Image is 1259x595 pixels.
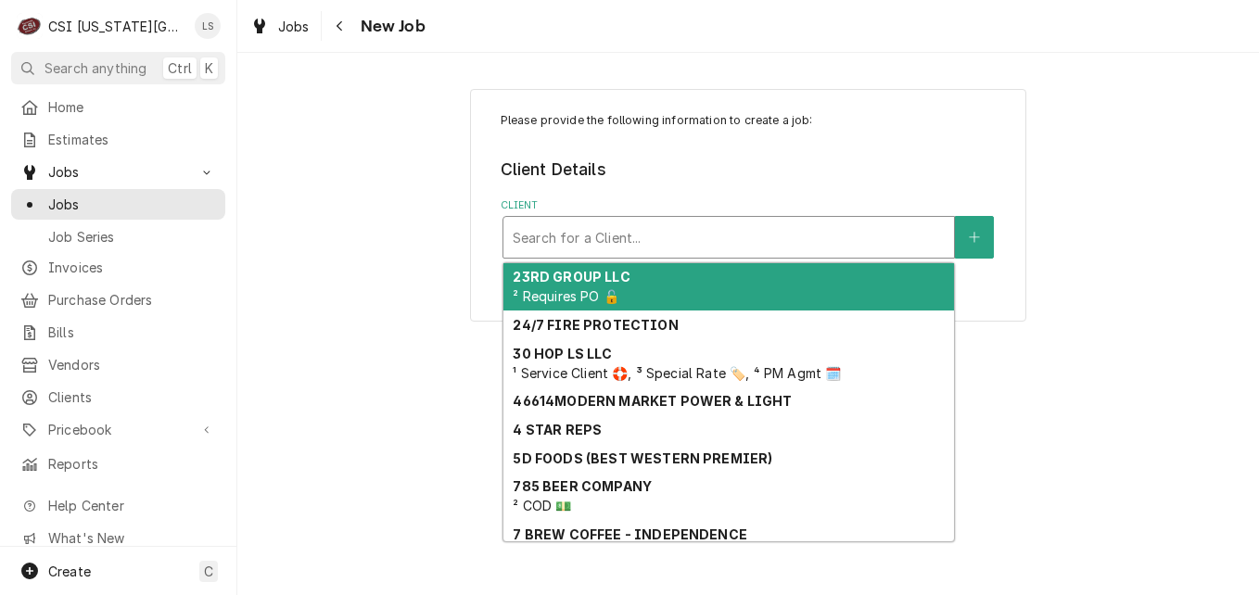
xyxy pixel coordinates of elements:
a: Job Series [11,222,225,252]
a: Go to Jobs [11,157,225,187]
span: Jobs [48,195,216,214]
a: Reports [11,449,225,479]
div: C [17,13,43,39]
span: Jobs [48,162,188,182]
span: ² COD 💵 [513,498,571,513]
div: LS [195,13,221,39]
div: CSI Kansas City's Avatar [17,13,43,39]
a: Purchase Orders [11,285,225,315]
span: Invoices [48,258,216,277]
a: Invoices [11,252,225,283]
span: ¹ Service Client 🛟, ³ Special Rate 🏷️, ⁴ PM Agmt 🗓️ [513,365,841,381]
span: Search anything [45,58,146,78]
strong: 24/7 FIRE PROTECTION [513,317,678,333]
button: Create New Client [955,216,994,259]
label: Client [501,198,997,213]
button: Search anythingCtrlK [11,52,225,84]
a: Jobs [243,11,317,42]
span: What's New [48,528,214,548]
a: Go to What's New [11,523,225,553]
span: ² Requires PO 🔓 [513,288,618,304]
span: K [205,58,213,78]
a: Home [11,92,225,122]
a: Vendors [11,349,225,380]
span: Purchase Orders [48,290,216,310]
a: Estimates [11,124,225,155]
strong: 5D FOODS (BEST WESTERN PREMIER) [513,450,772,466]
a: Go to Help Center [11,490,225,521]
legend: Client Details [501,158,997,182]
a: Bills [11,317,225,348]
span: Create [48,563,91,579]
span: C [204,562,213,581]
span: Estimates [48,130,216,149]
strong: 4 STAR REPS [513,422,602,437]
span: Clients [48,387,216,407]
span: Vendors [48,355,216,374]
svg: Create New Client [969,231,980,244]
a: Go to Pricebook [11,414,225,445]
span: Ctrl [168,58,192,78]
a: Jobs [11,189,225,220]
span: Home [48,97,216,117]
div: Client [501,198,997,259]
span: Pricebook [48,420,188,439]
span: Job Series [48,227,216,247]
span: New Job [355,14,426,39]
div: Job Create/Update Form [501,112,997,259]
button: Navigate back [325,11,355,41]
strong: 785 BEER COMPANY [513,478,652,494]
span: Bills [48,323,216,342]
span: Help Center [48,496,214,515]
a: Clients [11,382,225,412]
strong: 23RD GROUP LLC [513,269,629,285]
strong: 46614MODERN MARKET POWER & LIGHT [513,393,792,409]
strong: 7 BREW COFFEE - INDEPENDENCE [513,526,746,542]
strong: 30 HOP LS LLC [513,346,612,361]
span: Jobs [278,17,310,36]
div: Job Create/Update [470,89,1026,322]
div: CSI [US_STATE][GEOGRAPHIC_DATA] [48,17,184,36]
span: Reports [48,454,216,474]
p: Please provide the following information to create a job: [501,112,997,129]
div: Lindy Springer's Avatar [195,13,221,39]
